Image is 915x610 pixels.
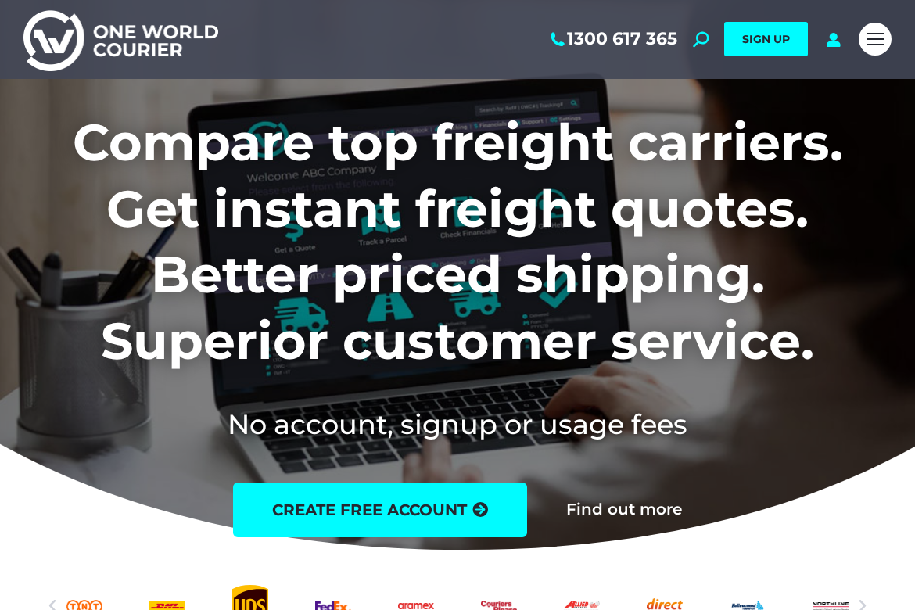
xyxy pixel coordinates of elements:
a: Mobile menu icon [859,23,892,56]
a: SIGN UP [724,22,808,56]
span: SIGN UP [742,32,790,46]
a: Find out more [566,501,682,518]
h1: Compare top freight carriers. Get instant freight quotes. Better priced shipping. Superior custom... [23,109,892,374]
a: create free account [233,483,527,537]
a: 1300 617 365 [547,29,677,49]
h2: No account, signup or usage fees [23,405,892,443]
img: One World Courier [23,8,218,71]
